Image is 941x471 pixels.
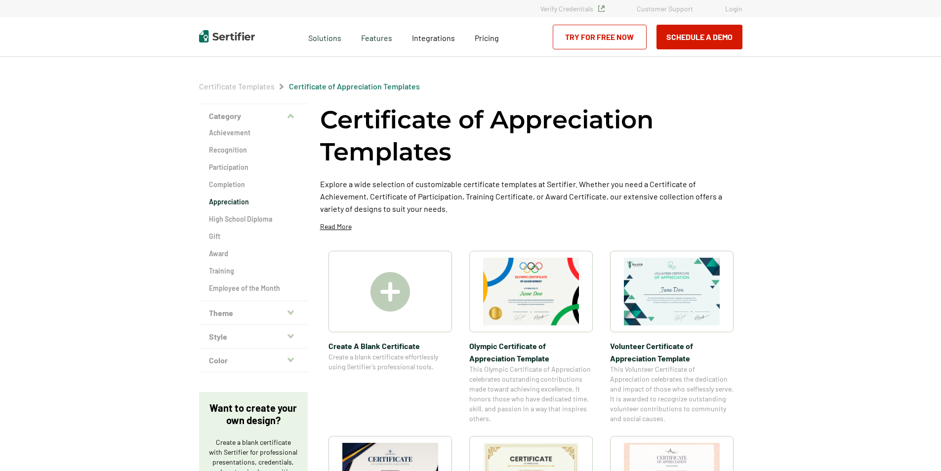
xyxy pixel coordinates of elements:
[469,364,593,424] span: This Olympic Certificate of Appreciation celebrates outstanding contributions made toward achievi...
[540,4,605,13] a: Verify Credentials
[624,258,720,325] img: Volunteer Certificate of Appreciation Template
[370,272,410,312] img: Create A Blank Certificate
[469,251,593,424] a: Olympic Certificate of Appreciation​ TemplateOlympic Certificate of Appreciation​ TemplateThis Ol...
[209,197,298,207] a: Appreciation
[412,33,455,42] span: Integrations
[320,178,742,215] p: Explore a wide selection of customizable certificate templates at Sertifier. Whether you need a C...
[199,104,308,128] button: Category
[610,364,734,424] span: This Volunteer Certificate of Appreciation celebrates the dedication and impact of those who self...
[637,4,693,13] a: Customer Support
[209,214,298,224] a: High School Diploma
[308,31,341,43] span: Solutions
[475,33,499,42] span: Pricing
[199,81,275,91] a: Certificate Templates
[320,104,742,168] h1: Certificate of Appreciation Templates
[361,31,392,43] span: Features
[553,25,647,49] a: Try for Free Now
[209,402,298,427] p: Want to create your own design?
[199,325,308,349] button: Style
[209,249,298,259] a: Award
[412,31,455,43] a: Integrations
[199,81,420,91] div: Breadcrumb
[209,180,298,190] a: Completion
[610,340,734,364] span: Volunteer Certificate of Appreciation Template
[209,145,298,155] a: Recognition
[209,162,298,172] a: Participation
[199,349,308,372] button: Color
[610,251,734,424] a: Volunteer Certificate of Appreciation TemplateVolunteer Certificate of Appreciation TemplateThis ...
[209,232,298,241] a: Gift
[725,4,742,13] a: Login
[469,340,593,364] span: Olympic Certificate of Appreciation​ Template
[598,5,605,12] img: Verified
[328,352,452,372] span: Create a blank certificate effortlessly using Sertifier’s professional tools.
[209,128,298,138] a: Achievement
[328,340,452,352] span: Create A Blank Certificate
[199,30,255,42] img: Sertifier | Digital Credentialing Platform
[209,283,298,293] a: Employee of the Month
[320,222,352,232] p: Read More
[199,301,308,325] button: Theme
[199,128,308,301] div: Category
[209,266,298,276] a: Training
[475,31,499,43] a: Pricing
[483,258,579,325] img: Olympic Certificate of Appreciation​ Template
[289,81,420,91] a: Certificate of Appreciation Templates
